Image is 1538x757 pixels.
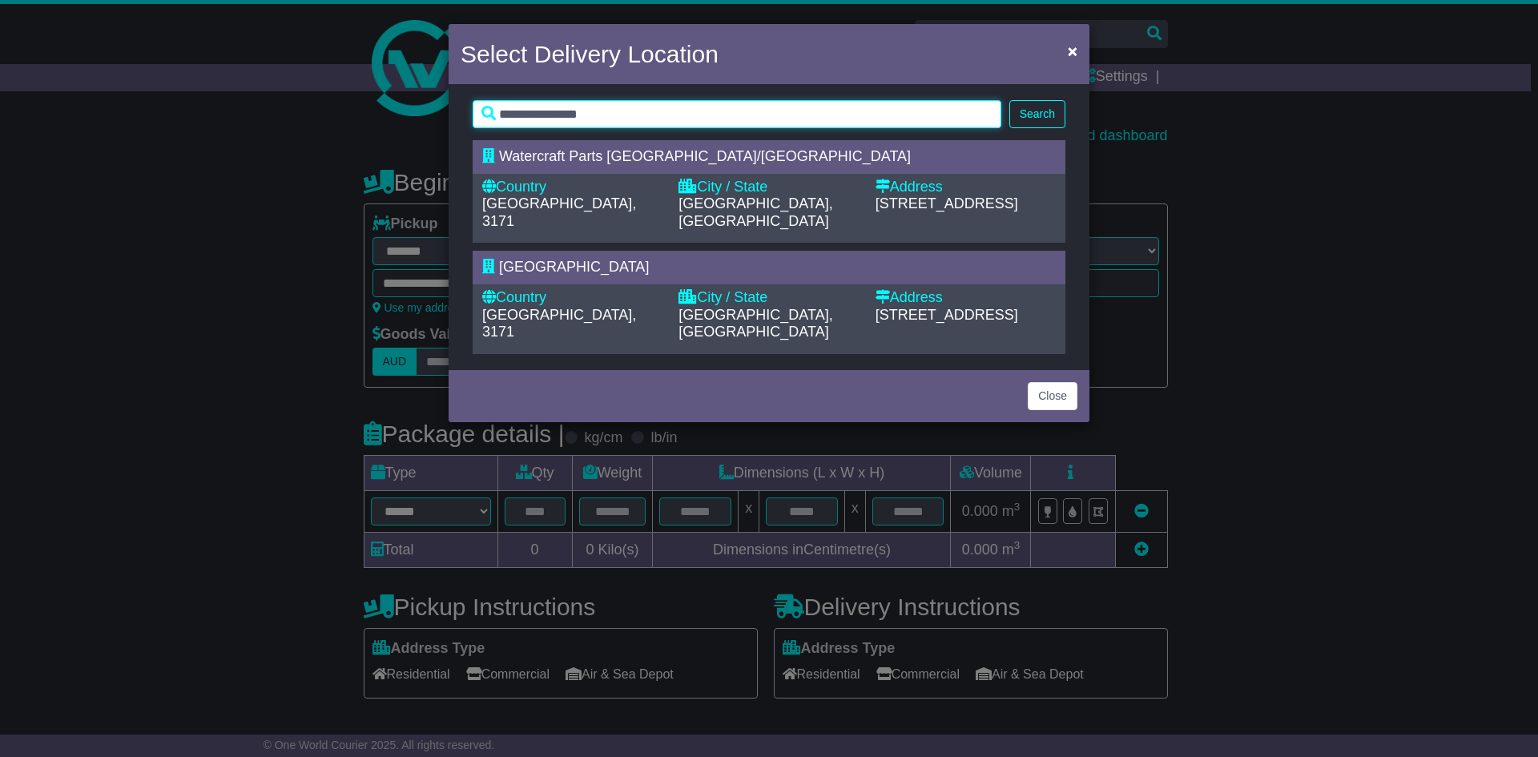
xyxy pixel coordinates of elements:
[482,307,636,340] span: [GEOGRAPHIC_DATA], 3171
[876,289,1056,307] div: Address
[876,195,1018,211] span: [STREET_ADDRESS]
[1028,382,1077,410] button: Close
[1009,100,1065,128] button: Search
[499,148,911,164] span: Watercraft Parts [GEOGRAPHIC_DATA]/[GEOGRAPHIC_DATA]
[482,179,662,196] div: Country
[1068,42,1077,60] span: ×
[482,195,636,229] span: [GEOGRAPHIC_DATA], 3171
[499,259,649,275] span: [GEOGRAPHIC_DATA]
[876,179,1056,196] div: Address
[678,289,859,307] div: City / State
[461,36,719,72] h4: Select Delivery Location
[678,179,859,196] div: City / State
[1060,34,1085,67] button: Close
[876,307,1018,323] span: [STREET_ADDRESS]
[678,307,832,340] span: [GEOGRAPHIC_DATA], [GEOGRAPHIC_DATA]
[678,195,832,229] span: [GEOGRAPHIC_DATA], [GEOGRAPHIC_DATA]
[482,289,662,307] div: Country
